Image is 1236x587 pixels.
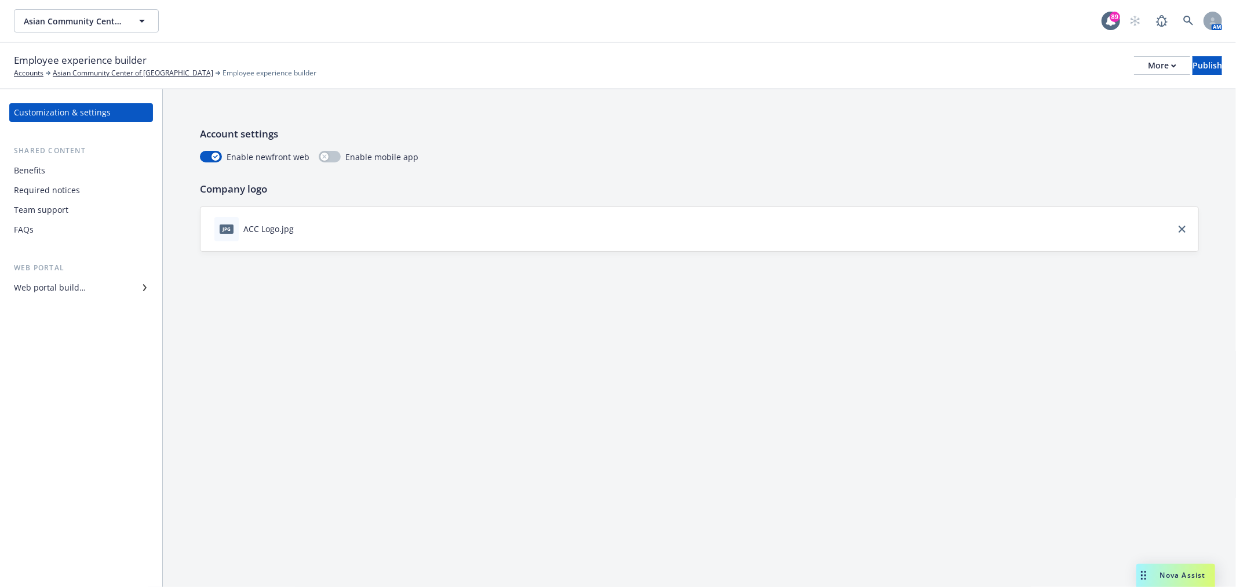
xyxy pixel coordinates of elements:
span: Nova Assist [1160,570,1206,580]
span: Enable mobile app [345,151,418,163]
p: Account settings [200,126,1199,142]
p: Company logo [200,182,1199,197]
div: Publish [1193,57,1222,74]
button: More [1134,56,1190,75]
div: Customization & settings [14,103,111,122]
div: Shared content [9,145,153,157]
a: close [1175,222,1189,236]
a: Team support [9,201,153,219]
button: download file [298,223,308,235]
div: Web portal [9,262,153,274]
div: FAQs [14,220,34,239]
a: Accounts [14,68,43,78]
div: More [1148,57,1176,74]
span: Employee experience builder [14,53,147,68]
div: ACC Logo.jpg [243,223,294,235]
div: 89 [1110,12,1120,22]
button: Publish [1193,56,1222,75]
a: Asian Community Center of [GEOGRAPHIC_DATA] [53,68,213,78]
div: Team support [14,201,68,219]
a: Web portal builder [9,278,153,297]
div: Drag to move [1136,564,1151,587]
div: Web portal builder [14,278,86,297]
a: Benefits [9,161,153,180]
a: Required notices [9,181,153,200]
button: Asian Community Center of [GEOGRAPHIC_DATA] [14,9,159,32]
span: Asian Community Center of [GEOGRAPHIC_DATA] [24,15,124,27]
a: Search [1177,9,1200,32]
div: Required notices [14,181,80,200]
a: Customization & settings [9,103,153,122]
a: Report a Bug [1150,9,1173,32]
div: Benefits [14,161,45,180]
span: jpg [220,224,234,233]
a: FAQs [9,220,153,239]
span: Employee experience builder [223,68,316,78]
span: Enable newfront web [227,151,309,163]
button: Nova Assist [1136,564,1215,587]
a: Start snowing [1124,9,1147,32]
